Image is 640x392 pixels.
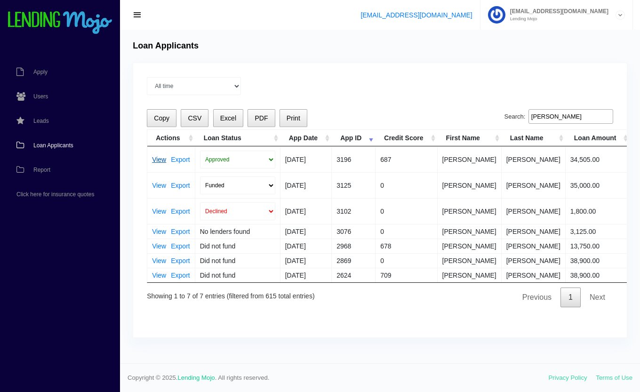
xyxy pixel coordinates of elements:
[502,268,566,282] td: [PERSON_NAME]
[171,208,190,215] a: Export
[502,130,566,146] th: Last Name: activate to sort column ascending
[16,192,94,197] span: Click here for insurance quotes
[152,257,166,264] a: View
[504,109,613,124] label: Search:
[360,11,472,19] a: [EMAIL_ADDRESS][DOMAIN_NAME]
[376,130,437,146] th: Credit Score: activate to sort column ascending
[566,172,631,198] td: 35,000.00
[213,109,244,128] button: Excel
[7,11,113,35] img: logo-small.png
[280,130,332,146] th: App Date: activate to sort column ascending
[280,109,307,128] button: Print
[332,253,376,268] td: 2869
[133,41,199,51] h4: Loan Applicants
[152,156,166,163] a: View
[33,69,48,75] span: Apply
[560,288,581,307] a: 1
[376,224,437,239] td: 0
[514,288,560,307] a: Previous
[582,288,613,307] a: Next
[280,172,332,198] td: [DATE]
[502,172,566,198] td: [PERSON_NAME]
[502,146,566,172] td: [PERSON_NAME]
[332,268,376,282] td: 2624
[376,172,437,198] td: 0
[152,272,166,279] a: View
[332,198,376,224] td: 3102
[502,224,566,239] td: [PERSON_NAME]
[33,167,50,173] span: Report
[528,109,613,124] input: Search:
[152,208,166,215] a: View
[332,224,376,239] td: 3076
[178,374,215,381] a: Lending Mojo
[147,109,176,128] button: Copy
[376,268,437,282] td: 709
[147,130,195,146] th: Actions: activate to sort column ascending
[33,118,49,124] span: Leads
[376,239,437,253] td: 678
[438,130,502,146] th: First Name: activate to sort column ascending
[171,257,190,264] a: Export
[549,374,587,381] a: Privacy Policy
[33,143,73,148] span: Loan Applicants
[171,228,190,235] a: Export
[171,182,190,189] a: Export
[438,253,502,268] td: [PERSON_NAME]
[154,114,169,122] span: Copy
[171,156,190,163] a: Export
[488,6,505,24] img: Profile image
[152,228,166,235] a: View
[566,224,631,239] td: 3,125.00
[195,239,280,253] td: Did not fund
[438,224,502,239] td: [PERSON_NAME]
[505,8,608,14] span: [EMAIL_ADDRESS][DOMAIN_NAME]
[220,114,236,122] span: Excel
[152,243,166,249] a: View
[280,268,332,282] td: [DATE]
[502,239,566,253] td: [PERSON_NAME]
[566,146,631,172] td: 34,505.00
[332,239,376,253] td: 2968
[195,224,280,239] td: No lenders found
[287,114,300,122] span: Print
[147,286,314,301] div: Showing 1 to 7 of 7 entries (filtered from 615 total entries)
[128,373,549,383] span: Copyright © 2025. . All rights reserved.
[195,268,280,282] td: Did not fund
[332,172,376,198] td: 3125
[33,94,48,99] span: Users
[566,130,631,146] th: Loan Amount: activate to sort column ascending
[152,182,166,189] a: View
[438,172,502,198] td: [PERSON_NAME]
[566,198,631,224] td: 1,800.00
[195,130,280,146] th: Loan Status: activate to sort column ascending
[438,146,502,172] td: [PERSON_NAME]
[502,198,566,224] td: [PERSON_NAME]
[188,114,201,122] span: CSV
[596,374,632,381] a: Terms of Use
[566,239,631,253] td: 13,750.00
[280,224,332,239] td: [DATE]
[438,198,502,224] td: [PERSON_NAME]
[280,146,332,172] td: [DATE]
[280,253,332,268] td: [DATE]
[376,146,437,172] td: 687
[376,253,437,268] td: 0
[566,268,631,282] td: 38,900.00
[332,146,376,172] td: 3196
[332,130,376,146] th: App ID: activate to sort column ascending
[438,239,502,253] td: [PERSON_NAME]
[171,272,190,279] a: Export
[255,114,268,122] span: PDF
[376,198,437,224] td: 0
[502,253,566,268] td: [PERSON_NAME]
[171,243,190,249] a: Export
[248,109,275,128] button: PDF
[195,253,280,268] td: Did not fund
[505,16,608,21] small: Lending Mojo
[566,253,631,268] td: 38,900.00
[181,109,208,128] button: CSV
[438,268,502,282] td: [PERSON_NAME]
[280,239,332,253] td: [DATE]
[280,198,332,224] td: [DATE]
